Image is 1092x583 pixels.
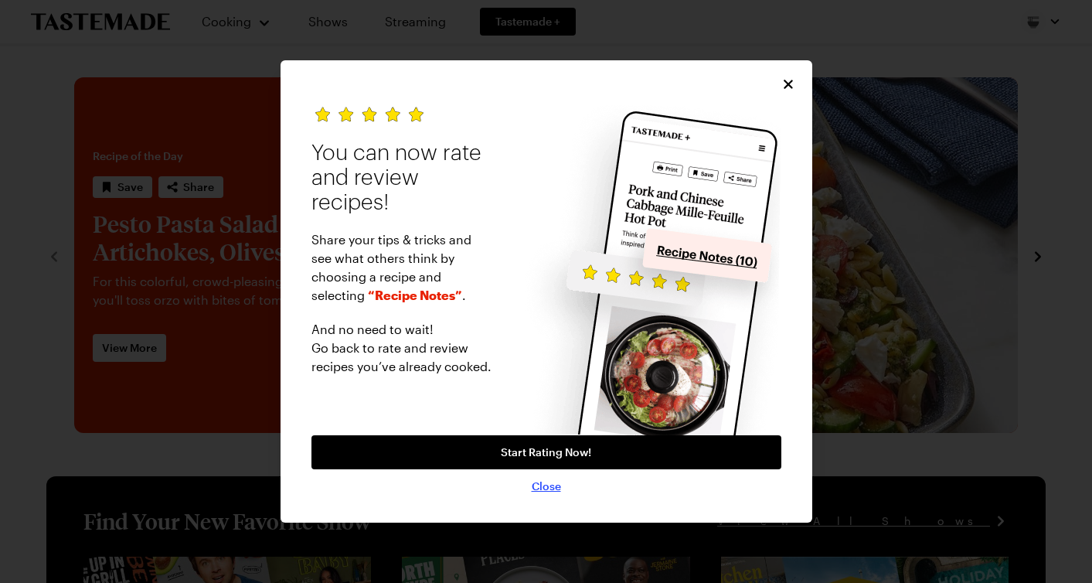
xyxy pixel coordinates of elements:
a: Start Rating Now! [311,435,781,469]
button: Close [780,76,797,93]
button: Close [532,479,561,494]
span: Start Rating Now! [501,445,591,460]
p: And no need to wait! Go back to rate and review recipes you’ve already cooked. [311,320,493,376]
span: “Recipe Notes” [368,288,462,302]
h2: You can now rate and review recipes! [311,141,493,215]
p: Share your tips & tricks and see what others think by choosing a recipe and selecting . [311,230,493,305]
